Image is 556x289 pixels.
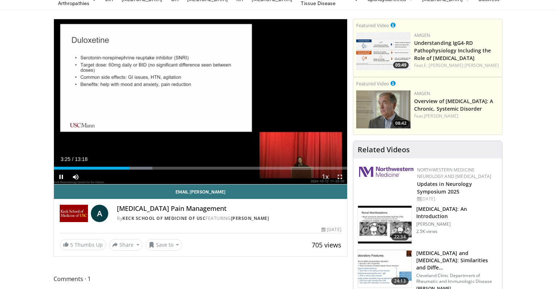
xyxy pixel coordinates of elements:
[414,113,499,119] div: Feat.
[117,215,341,222] div: By FEATURING
[318,170,333,184] button: Playback Rate
[231,215,269,221] a: [PERSON_NAME]
[54,274,347,284] span: Comments 1
[321,226,341,233] div: [DATE]
[424,113,458,119] a: [PERSON_NAME]
[356,32,410,70] img: 3e5b4ad1-6d9b-4d8f-ba8e-7f7d389ba880.png.150x105_q85_crop-smart_upscale.png
[391,233,409,241] span: 22:34
[117,205,341,213] h4: [MEDICAL_DATA] Pain Management
[54,170,68,184] button: Pause
[122,215,206,221] a: Keck School of Medicine of USC
[356,80,389,87] small: Featured Video
[72,156,73,162] span: /
[417,167,492,179] a: Northwestern Medicine Neurology and [MEDICAL_DATA]
[60,205,88,222] img: Keck School of Medicine of USC
[416,273,498,284] p: Cleveland Clinic Department of Rheumatic and Immunologic Disease
[75,156,88,162] span: 13:18
[356,90,410,128] img: 40cb7efb-a405-4d0b-b01f-0267f6ac2b93.png.150x105_q85_crop-smart_upscale.png
[414,98,493,112] a: Overview of [MEDICAL_DATA]: A Chronic, Systemic Disorder
[356,22,389,29] small: Featured Video
[358,250,412,288] img: 639ae221-5c05-4739-ae6e-a8d6e95da367.150x105_q85_crop-smart_upscale.jpg
[358,205,498,244] a: 22:34 [MEDICAL_DATA]: An Introduction [PERSON_NAME] 2.5K views
[91,205,108,222] a: A
[424,62,499,68] a: E. [PERSON_NAME] [PERSON_NAME]
[359,167,413,177] img: 2a462fb6-9365-492a-ac79-3166a6f924d8.png.150x105_q85_autocrop_double_scale_upscale_version-0.2.jpg
[60,156,70,162] span: 3:25
[414,90,430,97] a: Amgen
[54,167,347,170] div: Progress Bar
[393,120,409,127] span: 08:42
[391,277,409,285] span: 24:13
[356,32,410,70] a: 05:49
[54,184,347,199] a: Email [PERSON_NAME]
[60,239,106,250] a: 5 Thumbs Up
[358,206,412,243] img: 47980f05-c0f7-4192-9362-4cb0fcd554e5.150x105_q85_crop-smart_upscale.jpg
[416,229,438,234] p: 2.5K views
[146,239,182,251] button: Save to
[70,241,73,248] span: 5
[416,221,498,227] p: [PERSON_NAME]
[416,205,498,220] h3: [MEDICAL_DATA]: An Introduction
[416,250,498,271] h3: [MEDICAL_DATA] and [MEDICAL_DATA]: Similarities and Diffe…
[393,62,409,68] span: 05:49
[356,90,410,128] a: 08:42
[414,32,430,38] a: Amgen
[417,196,496,202] div: [DATE]
[54,19,347,184] video-js: Video Player
[417,180,472,195] a: Updates in Neurology Symposium 2025
[414,62,499,69] div: Feat.
[312,241,341,249] span: 705 views
[68,170,83,184] button: Mute
[333,170,347,184] button: Fullscreen
[358,145,410,154] h4: Related Videos
[109,239,143,251] button: Share
[414,39,491,61] a: Understanding IgG4-RD Pathophysiology Including the Role of [MEDICAL_DATA]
